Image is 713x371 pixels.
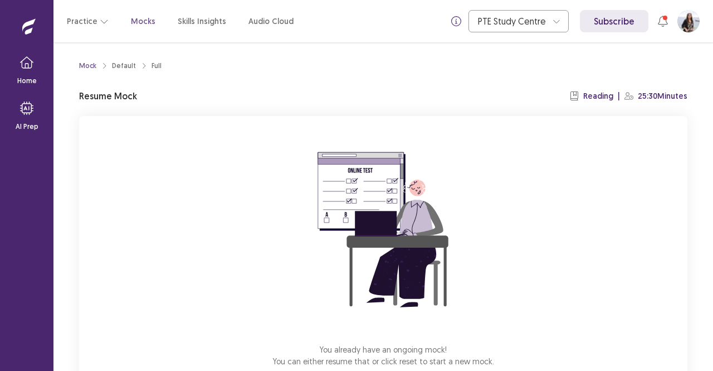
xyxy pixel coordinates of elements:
div: Full [152,61,162,71]
a: Mock [79,61,96,71]
a: Skills Insights [178,16,226,27]
a: Mocks [131,16,155,27]
button: info [446,11,466,31]
a: Audio Cloud [248,16,294,27]
p: Reading [583,90,613,102]
p: 25:30 Minutes [638,90,687,102]
a: Subscribe [580,10,648,32]
p: You already have an ongoing mock! You can either resume that or click reset to start a new mock. [273,344,494,367]
button: Practice [67,11,109,31]
p: Resume Mock [79,89,137,103]
p: | [618,90,620,102]
p: Home [17,76,37,86]
div: Default [112,61,136,71]
img: attend-mock [283,129,484,330]
nav: breadcrumb [79,61,162,71]
p: AI Prep [16,122,38,132]
button: User Profile Image [677,10,700,32]
div: PTE Study Centre [478,11,547,32]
